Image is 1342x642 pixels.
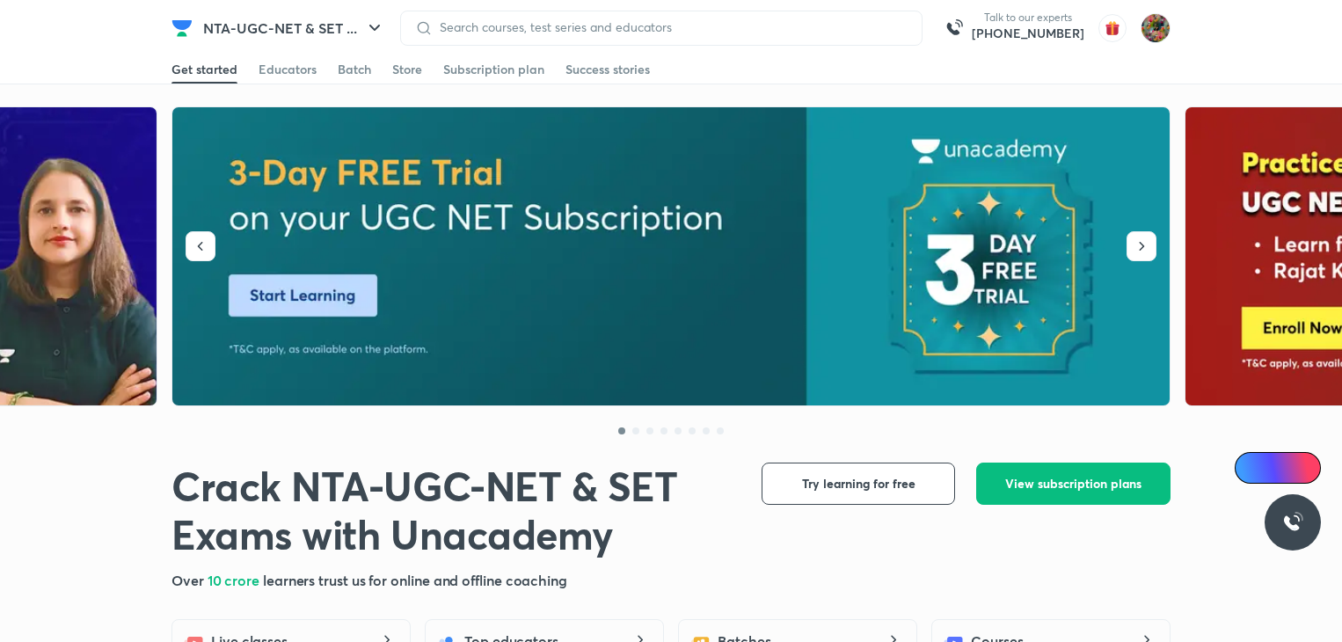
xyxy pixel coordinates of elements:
div: Educators [259,61,317,78]
a: Ai Doubts [1235,452,1321,484]
img: Kumkum Bhamra [1141,13,1171,43]
div: Get started [171,61,237,78]
a: Store [392,55,422,84]
div: Batch [338,61,371,78]
span: 10 crore [208,571,263,589]
img: Icon [1245,461,1259,475]
a: [PHONE_NUMBER] [972,25,1084,42]
h1: Crack NTA-UGC-NET & SET Exams with Unacademy [171,463,733,559]
a: Educators [259,55,317,84]
img: Company Logo [171,18,193,39]
p: Talk to our experts [972,11,1084,25]
span: Over [171,571,208,589]
span: Ai Doubts [1264,461,1310,475]
a: Success stories [565,55,650,84]
div: Success stories [565,61,650,78]
a: Batch [338,55,371,84]
span: View subscription plans [1005,475,1141,492]
button: Try learning for free [762,463,955,505]
div: Store [392,61,422,78]
span: learners trust us for online and offline coaching [263,571,567,589]
span: Try learning for free [802,475,915,492]
div: Subscription plan [443,61,544,78]
img: call-us [937,11,972,46]
img: avatar [1098,14,1127,42]
img: ttu [1282,512,1303,533]
input: Search courses, test series and educators [433,20,908,34]
button: NTA-UGC-NET & SET ... [193,11,396,46]
button: View subscription plans [976,463,1171,505]
a: Get started [171,55,237,84]
a: Subscription plan [443,55,544,84]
